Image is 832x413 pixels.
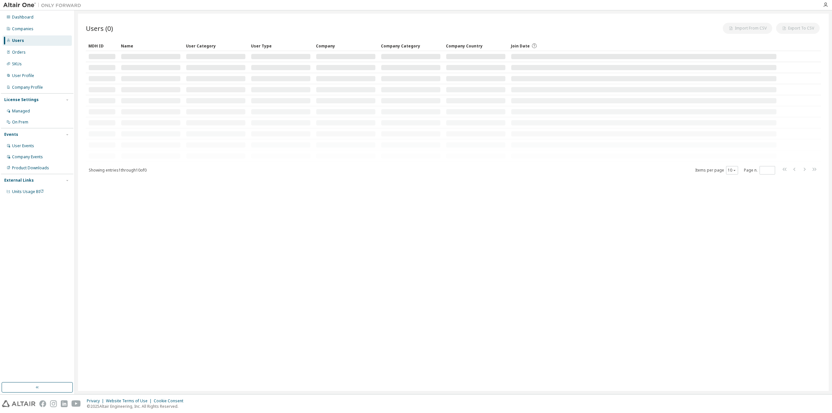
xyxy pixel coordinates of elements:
div: Cookie Consent [154,398,187,404]
div: Website Terms of Use [106,398,154,404]
img: linkedin.svg [61,400,68,407]
span: Showing entries 1 through 10 of 0 [89,167,147,173]
div: Company Events [12,154,43,160]
div: User Category [186,41,246,51]
p: © 2025 Altair Engineering, Inc. All Rights Reserved. [87,404,187,409]
div: On Prem [12,120,28,125]
div: Events [4,132,18,137]
div: User Events [12,143,34,148]
div: User Profile [12,73,34,78]
button: Export To CSV [776,23,820,34]
div: User Type [251,41,311,51]
div: Companies [12,26,33,32]
img: youtube.svg [71,400,81,407]
div: Company [316,41,376,51]
span: Join Date [511,43,530,49]
div: Company Country [446,41,506,51]
img: Altair One [3,2,84,8]
div: Privacy [87,398,106,404]
div: Dashboard [12,15,33,20]
img: instagram.svg [50,400,57,407]
div: Users [12,38,24,43]
span: Page n. [744,166,775,174]
img: altair_logo.svg [2,400,35,407]
div: Orders [12,50,26,55]
div: MDH ID [88,41,116,51]
img: facebook.svg [39,400,46,407]
div: Company Category [381,41,441,51]
span: Units Usage BI [12,189,44,194]
div: Product Downloads [12,165,49,171]
div: SKUs [12,61,22,67]
div: Managed [12,109,30,114]
div: External Links [4,178,34,183]
div: Company Profile [12,85,43,90]
button: 10 [728,168,736,173]
span: Items per page [695,166,738,174]
div: Name [121,41,181,51]
span: Users (0) [86,24,113,33]
button: Import From CSV [723,23,772,34]
svg: Date when the user was first added or directly signed up. If the user was deleted and later re-ad... [531,43,537,49]
div: License Settings [4,97,39,102]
